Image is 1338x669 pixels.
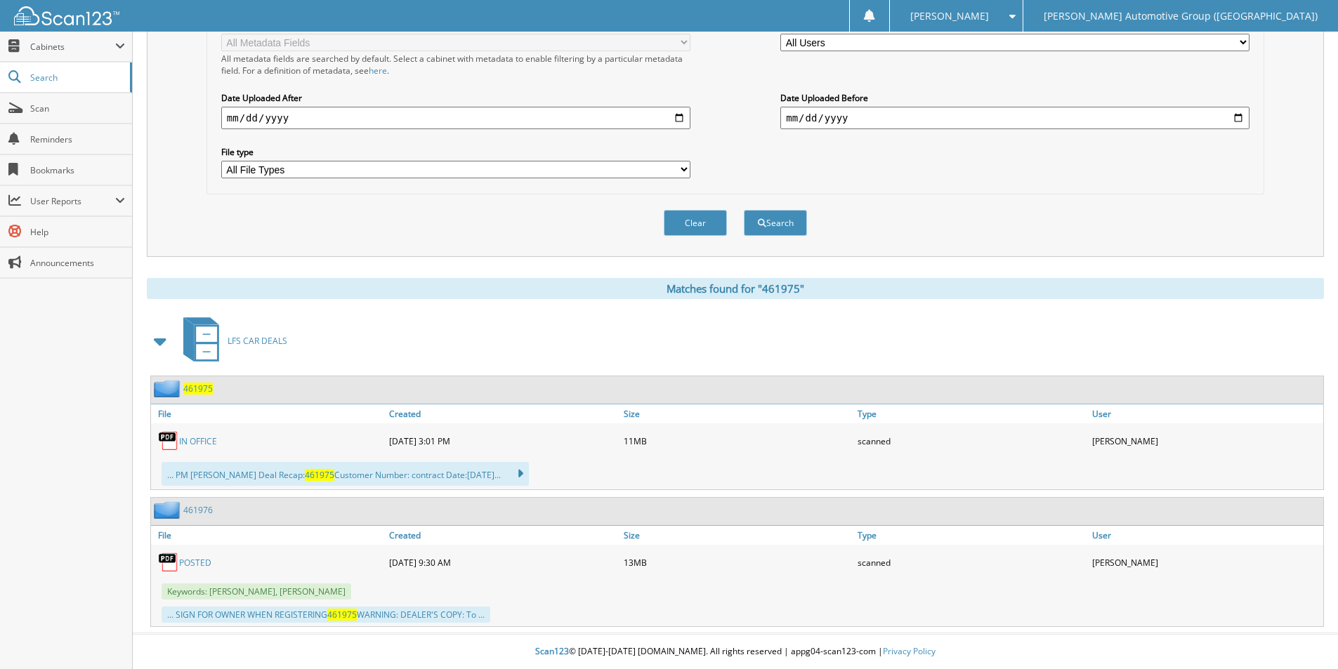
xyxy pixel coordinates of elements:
div: Matches found for "461975" [147,278,1324,299]
span: Reminders [30,133,125,145]
a: POSTED [179,557,211,569]
div: [DATE] 9:30 AM [386,548,620,576]
div: All metadata fields are searched by default. Select a cabinet with metadata to enable filtering b... [221,53,690,77]
label: Date Uploaded Before [780,92,1250,104]
span: 461975 [327,609,357,621]
a: File [151,404,386,423]
div: ... PM [PERSON_NAME] Deal Recap: Customer Number: contract Date:[DATE]... [162,462,529,486]
span: Scan [30,102,125,114]
input: start [221,107,690,129]
a: here [369,65,387,77]
div: 13MB [620,548,855,576]
span: [PERSON_NAME] [910,12,989,20]
button: Clear [664,210,727,236]
span: Bookmarks [30,164,125,176]
a: User [1089,526,1323,545]
div: © [DATE]-[DATE] [DOMAIN_NAME]. All rights reserved | appg04-scan123-com | [133,635,1338,669]
img: PDF.png [158,430,179,451]
div: [PERSON_NAME] [1089,548,1323,576]
input: end [780,107,1250,129]
label: File type [221,146,690,158]
img: scan123-logo-white.svg [14,6,119,25]
span: User Reports [30,195,115,207]
div: 11MB [620,427,855,455]
a: Size [620,404,855,423]
div: scanned [854,427,1089,455]
span: Announcements [30,257,125,269]
a: LFS CAR DEALS [175,313,287,369]
span: Scan123 [535,645,569,657]
span: Help [30,226,125,238]
div: ... SIGN FOR OWNER WHEN REGISTERING WARNING: DEALER'S COPY: To ... [162,607,490,623]
a: Created [386,526,620,545]
span: 461975 [305,469,334,481]
a: Created [386,404,620,423]
span: [PERSON_NAME] Automotive Group ([GEOGRAPHIC_DATA]) [1044,12,1318,20]
a: 461976 [183,504,213,516]
a: IN OFFICE [179,435,217,447]
a: Size [620,526,855,545]
div: scanned [854,548,1089,576]
label: Date Uploaded After [221,92,690,104]
span: Cabinets [30,41,115,53]
a: Type [854,404,1089,423]
img: PDF.png [158,552,179,573]
a: Privacy Policy [883,645,936,657]
a: 461975 [183,383,213,395]
div: [DATE] 3:01 PM [386,427,620,455]
a: File [151,526,386,545]
iframe: Chat Widget [1268,602,1338,669]
button: Search [744,210,807,236]
span: LFS CAR DEALS [228,335,287,347]
div: [PERSON_NAME] [1089,427,1323,455]
span: Keywords: [PERSON_NAME], [PERSON_NAME] [162,583,351,600]
img: folder2.png [154,501,183,519]
span: Search [30,72,123,84]
a: User [1089,404,1323,423]
a: Type [854,526,1089,545]
img: folder2.png [154,380,183,397]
